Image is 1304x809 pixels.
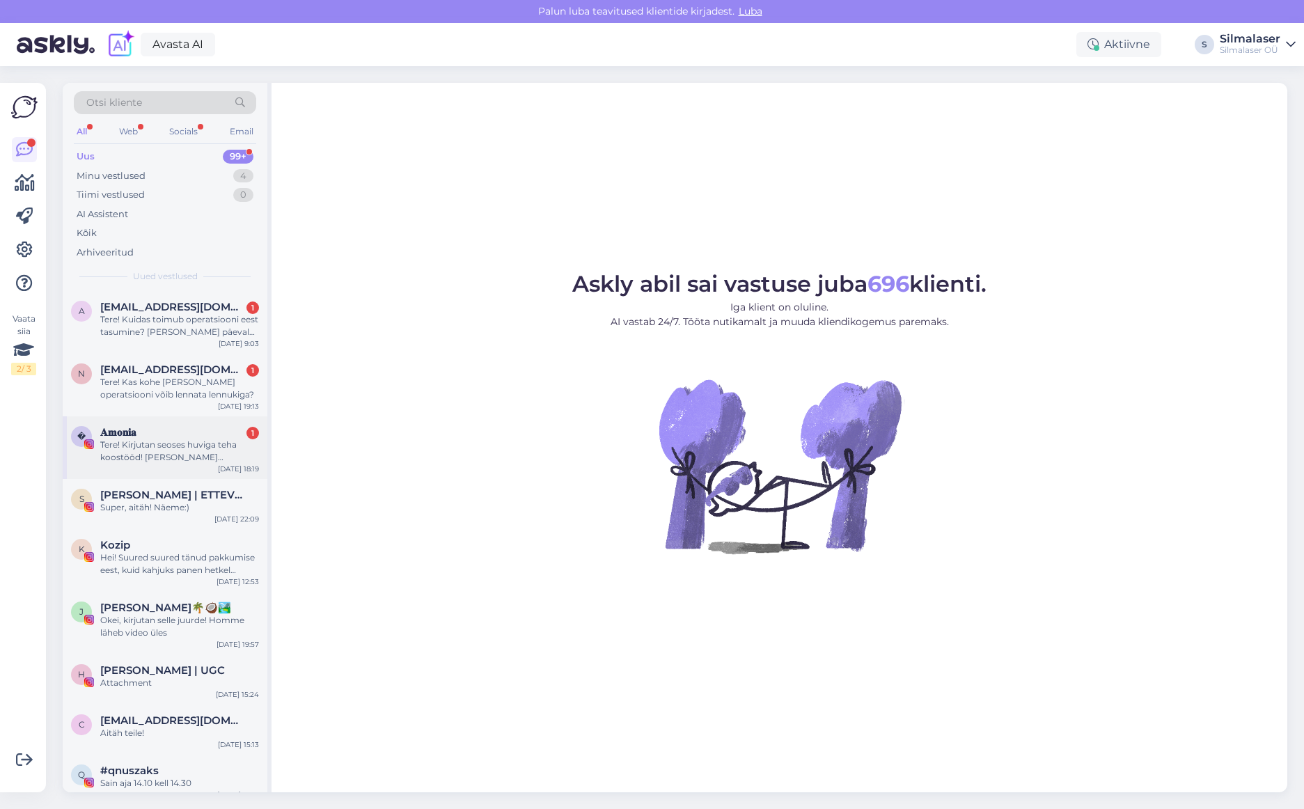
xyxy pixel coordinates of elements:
[1220,33,1280,45] div: Silmalaser
[1220,33,1296,56] a: SilmalaserSilmalaser OÜ
[735,5,767,17] span: Luba
[133,270,198,283] span: Uued vestlused
[78,769,85,780] span: q
[77,169,146,183] div: Minu vestlused
[79,719,85,730] span: C
[11,363,36,375] div: 2 / 3
[217,576,259,587] div: [DATE] 12:53
[77,246,134,260] div: Arhiveeritud
[216,689,259,700] div: [DATE] 15:24
[74,123,90,141] div: All
[100,664,225,677] span: Helge Kalde | UGC
[1195,35,1214,54] div: S
[246,364,259,377] div: 1
[100,727,259,739] div: Aitäh teile!
[77,150,95,164] div: Uus
[78,669,85,680] span: H
[106,30,135,59] img: explore-ai
[100,551,259,576] div: Hei! Suured suured tänud pakkumise eest, kuid kahjuks panen hetkel silmaopi teekonna pausile ja v...
[100,501,259,514] div: Super, aitäh! Näeme:)
[11,313,36,375] div: Vaata siia
[86,95,142,110] span: Otsi kliente
[100,376,259,401] div: Tere! Kas kohe [PERSON_NAME] operatsiooni võib lennata lennukiga?
[100,714,245,727] span: Caroline48250@hotmail.com
[100,764,159,777] span: #qnuszaks
[1220,45,1280,56] div: Silmalaser OÜ
[227,123,256,141] div: Email
[77,226,97,240] div: Kõik
[141,33,215,56] a: Avasta AI
[77,188,145,202] div: Tiimi vestlused
[100,363,245,376] span: niglasemllia@gmail.com
[218,401,259,411] div: [DATE] 19:13
[233,188,253,202] div: 0
[217,790,259,800] div: [DATE] 15:10
[78,368,85,379] span: n
[11,94,38,120] img: Askly Logo
[100,439,259,464] div: Tere! Kirjutan seoses huviga teha koostööd! [PERSON_NAME] miinusprilli kandja juba varajasest noo...
[246,427,259,439] div: 1
[1076,32,1161,57] div: Aktiivne
[223,150,253,164] div: 99+
[166,123,201,141] div: Socials
[100,489,245,501] span: STELLA TERNA | ETTEVÕTJA & POEET ✍🏼
[219,338,259,349] div: [DATE] 9:03
[100,313,259,338] div: Tere! Kuidas toimub operatsiooni eest tasumine? [PERSON_NAME] päeval kohapeal või arvena?
[100,777,259,790] div: Sain aja 14.10 kell 14.30
[100,301,245,313] span: annanete.salukas@gmail.com
[654,340,905,591] img: No Chat active
[867,270,909,297] b: 696
[77,207,128,221] div: AI Assistent
[572,300,987,329] p: Iga klient on oluline. AI vastab 24/7. Tööta nutikamalt ja muuda kliendikogemus paremaks.
[116,123,141,141] div: Web
[572,270,987,297] span: Askly abil sai vastuse juba klienti.
[77,431,86,441] span: �
[214,514,259,524] div: [DATE] 22:09
[79,544,85,554] span: K
[246,301,259,314] div: 1
[100,602,231,614] span: Janete Aas🌴🥥🏞️
[79,606,84,617] span: J
[218,739,259,750] div: [DATE] 15:13
[100,677,259,689] div: Attachment
[100,614,259,639] div: Okei, kirjutan selle juurde! Homme läheb video üles
[79,306,85,316] span: a
[233,169,253,183] div: 4
[100,539,130,551] span: Kozip
[79,494,84,504] span: S
[100,426,136,439] span: 𝐀𝐦𝐨𝐧𝐢𝐚
[218,464,259,474] div: [DATE] 18:19
[217,639,259,650] div: [DATE] 19:57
